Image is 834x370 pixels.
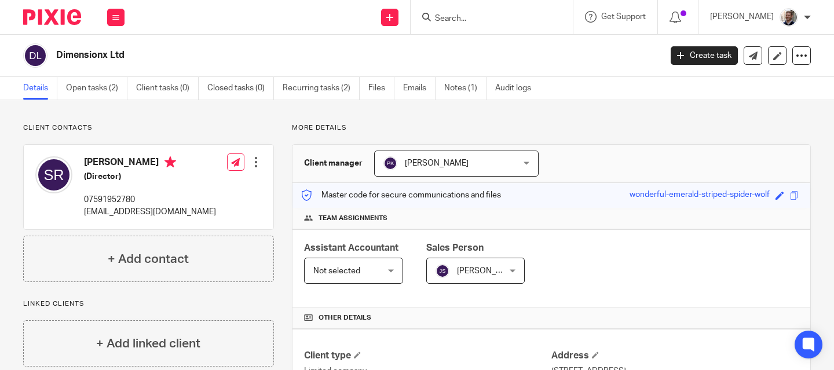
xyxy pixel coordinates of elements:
h4: + Add contact [108,250,189,268]
span: Other details [319,313,371,323]
p: [EMAIL_ADDRESS][DOMAIN_NAME] [84,206,216,218]
p: Linked clients [23,299,274,309]
a: Recurring tasks (2) [283,77,360,100]
p: [PERSON_NAME] [710,11,774,23]
img: svg%3E [35,156,72,193]
h4: Address [551,350,799,362]
span: [PERSON_NAME] [457,267,521,275]
h5: (Director) [84,171,216,182]
a: Emails [403,77,436,100]
h4: + Add linked client [96,335,200,353]
span: Get Support [601,13,646,21]
i: Primary [164,156,176,168]
a: Notes (1) [444,77,487,100]
span: Team assignments [319,214,387,223]
p: More details [292,123,811,133]
a: Details [23,77,57,100]
img: svg%3E [436,264,449,278]
img: svg%3E [23,43,47,68]
a: Client tasks (0) [136,77,199,100]
span: [PERSON_NAME] [405,159,469,167]
p: 07591952780 [84,194,216,206]
img: Pixie [23,9,81,25]
p: Master code for secure communications and files [301,189,501,201]
a: Create task [671,46,738,65]
span: Assistant Accountant [304,243,398,252]
img: Matt%20Circle.png [780,8,798,27]
a: Audit logs [495,77,540,100]
a: Open tasks (2) [66,77,127,100]
img: svg%3E [383,156,397,170]
h3: Client manager [304,157,363,169]
div: wonderful-emerald-striped-spider-wolf [630,189,770,202]
p: Client contacts [23,123,274,133]
span: Sales Person [426,243,484,252]
a: Files [368,77,394,100]
a: Closed tasks (0) [207,77,274,100]
span: Not selected [313,267,360,275]
h4: Client type [304,350,551,362]
h4: [PERSON_NAME] [84,156,216,171]
h2: Dimensionx Ltd [56,49,534,61]
input: Search [434,14,538,24]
